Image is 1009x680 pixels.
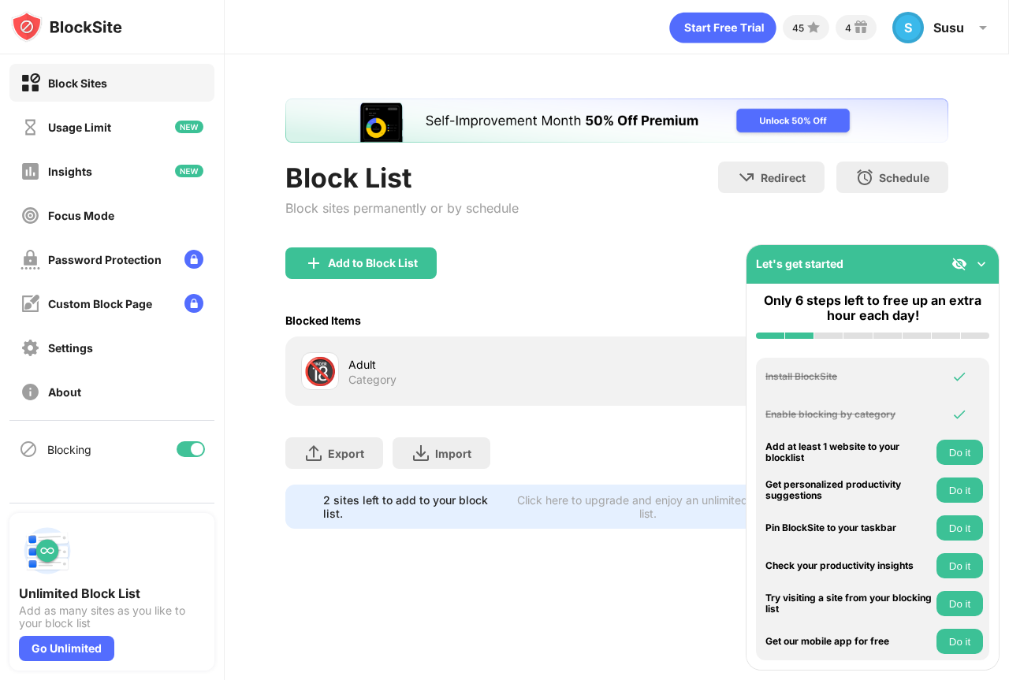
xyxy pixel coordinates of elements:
div: Settings [48,341,93,355]
div: Schedule [879,171,929,184]
div: 2 sites left to add to your block list. [323,493,503,520]
div: Go Unlimited [19,636,114,661]
div: Add as many sites as you like to your block list [19,604,205,630]
div: Only 6 steps left to free up an extra hour each day! [756,293,989,323]
div: Add to Block List [328,257,418,269]
div: Block List [285,162,519,194]
img: focus-off.svg [20,206,40,225]
img: customize-block-page-off.svg [20,294,40,314]
div: Click here to upgrade and enjoy an unlimited block list. [512,493,784,520]
div: Password Protection [48,253,162,266]
div: Try visiting a site from your blocking list [765,593,933,615]
div: Add at least 1 website to your blocklist [765,441,933,464]
div: Blocking [47,443,91,456]
img: omni-check.svg [951,407,967,422]
button: Do it [936,591,983,616]
div: Block Sites [48,76,107,90]
img: eye-not-visible.svg [951,256,967,272]
div: About [48,385,81,399]
div: Adult [348,356,617,373]
div: 45 [792,22,804,34]
img: block-on.svg [20,73,40,93]
img: insights-off.svg [20,162,40,181]
button: Do it [936,440,983,465]
div: Usage Limit [48,121,111,134]
img: lock-menu.svg [184,250,203,269]
img: time-usage-off.svg [20,117,40,137]
img: reward-small.svg [851,18,870,37]
img: settings-off.svg [20,338,40,358]
div: Let's get started [756,257,843,270]
div: S [892,12,924,43]
div: animation [669,12,776,43]
div: Category [348,373,397,387]
div: 4 [845,22,851,34]
div: Export [328,447,364,460]
div: Get personalized productivity suggestions [765,479,933,502]
img: new-icon.svg [175,165,203,177]
img: logo-blocksite.svg [11,11,122,43]
div: Block sites permanently or by schedule [285,200,519,216]
div: Get our mobile app for free [765,636,933,647]
div: Install BlockSite [765,371,933,382]
div: Blocked Items [285,314,361,327]
button: Do it [936,515,983,541]
button: Do it [936,629,983,654]
div: Pin BlockSite to your taskbar [765,522,933,533]
div: Custom Block Page [48,297,152,310]
button: Do it [936,477,983,503]
div: Unlimited Block List [19,585,205,601]
iframe: Banner [285,98,948,143]
button: Do it [936,553,983,578]
img: lock-menu.svg [184,294,203,313]
img: password-protection-off.svg [20,250,40,269]
img: about-off.svg [20,382,40,402]
img: new-icon.svg [175,121,203,133]
div: Check your productivity insights [765,560,933,571]
div: Susu [933,20,964,35]
div: Redirect [761,171,806,184]
div: Import [435,447,471,460]
img: push-block-list.svg [19,522,76,579]
img: points-small.svg [804,18,823,37]
img: omni-setup-toggle.svg [974,256,989,272]
div: Focus Mode [48,209,114,222]
div: Enable blocking by category [765,409,933,420]
div: 🔞 [303,355,337,388]
img: omni-check.svg [951,369,967,385]
img: blocking-icon.svg [19,440,38,459]
div: Insights [48,165,92,178]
